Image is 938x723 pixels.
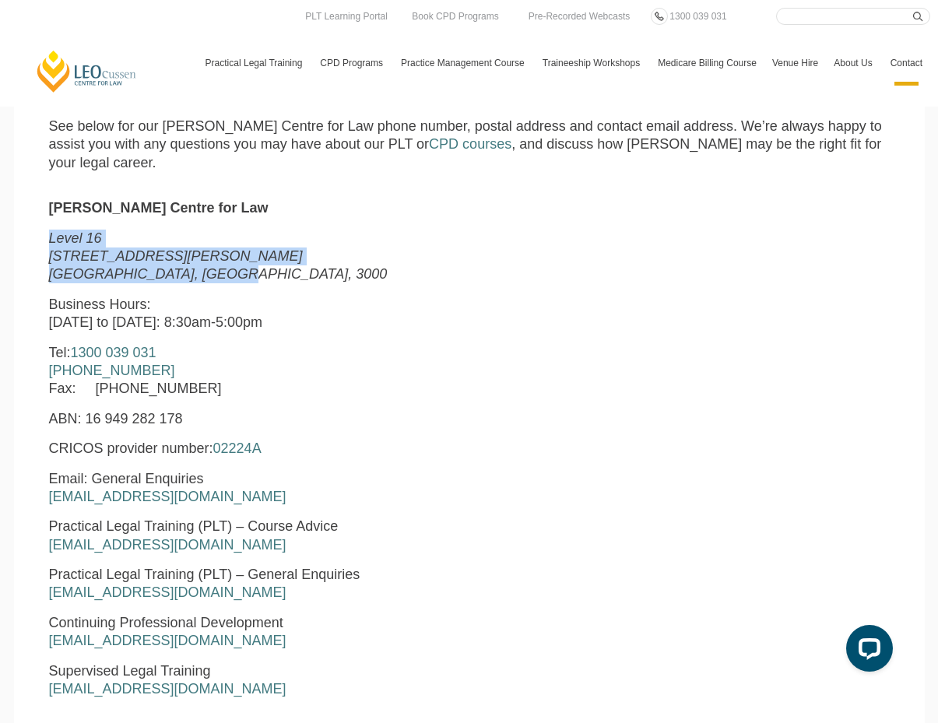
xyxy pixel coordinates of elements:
[883,40,930,86] a: Contact
[666,8,730,25] a: 1300 039 031
[49,633,286,648] a: [EMAIL_ADDRESS][DOMAIN_NAME]
[826,40,882,86] a: About Us
[49,266,388,282] em: [GEOGRAPHIC_DATA], [GEOGRAPHIC_DATA], 3000
[35,49,139,93] a: [PERSON_NAME] Centre for Law
[213,440,262,456] a: 02224A
[49,662,529,699] p: Supervised Legal Training
[49,344,529,398] p: Tel: Fax: [PHONE_NUMBER]
[764,40,826,86] a: Venue Hire
[49,363,175,378] a: [PHONE_NUMBER]
[429,136,511,152] a: CPD courses
[49,518,529,554] p: Practical Legal Training (PLT) – Course Advice
[525,8,634,25] a: Pre-Recorded Webcasts
[312,40,393,86] a: CPD Programs
[49,118,890,172] p: See below for our [PERSON_NAME] Centre for Law phone number, postal address and contact email add...
[49,230,102,246] em: Level 16
[834,619,899,684] iframe: LiveChat chat widget
[49,248,303,264] em: [STREET_ADDRESS][PERSON_NAME]
[49,296,529,332] p: Business Hours: [DATE] to [DATE]: 8:30am-5:00pm
[49,440,529,458] p: CRICOS provider number:
[49,584,286,600] a: [EMAIL_ADDRESS][DOMAIN_NAME]
[393,40,535,86] a: Practice Management Course
[49,567,360,582] span: Practical Legal Training (PLT) – General Enquiries
[49,489,286,504] a: [EMAIL_ADDRESS][DOMAIN_NAME]
[535,40,650,86] a: Traineeship Workshops
[49,470,529,507] p: Email: General Enquiries
[49,681,286,697] a: [EMAIL_ADDRESS][DOMAIN_NAME]
[49,614,529,651] p: Continuing Professional Development
[71,345,156,360] a: 1300 039 031
[49,410,529,428] p: ABN: 16 949 282 178
[650,40,764,86] a: Medicare Billing Course
[669,11,726,22] span: 1300 039 031
[408,8,502,25] a: Book CPD Programs
[301,8,392,25] a: PLT Learning Portal
[49,537,286,553] a: [EMAIL_ADDRESS][DOMAIN_NAME]
[198,40,313,86] a: Practical Legal Training
[49,200,269,216] strong: [PERSON_NAME] Centre for Law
